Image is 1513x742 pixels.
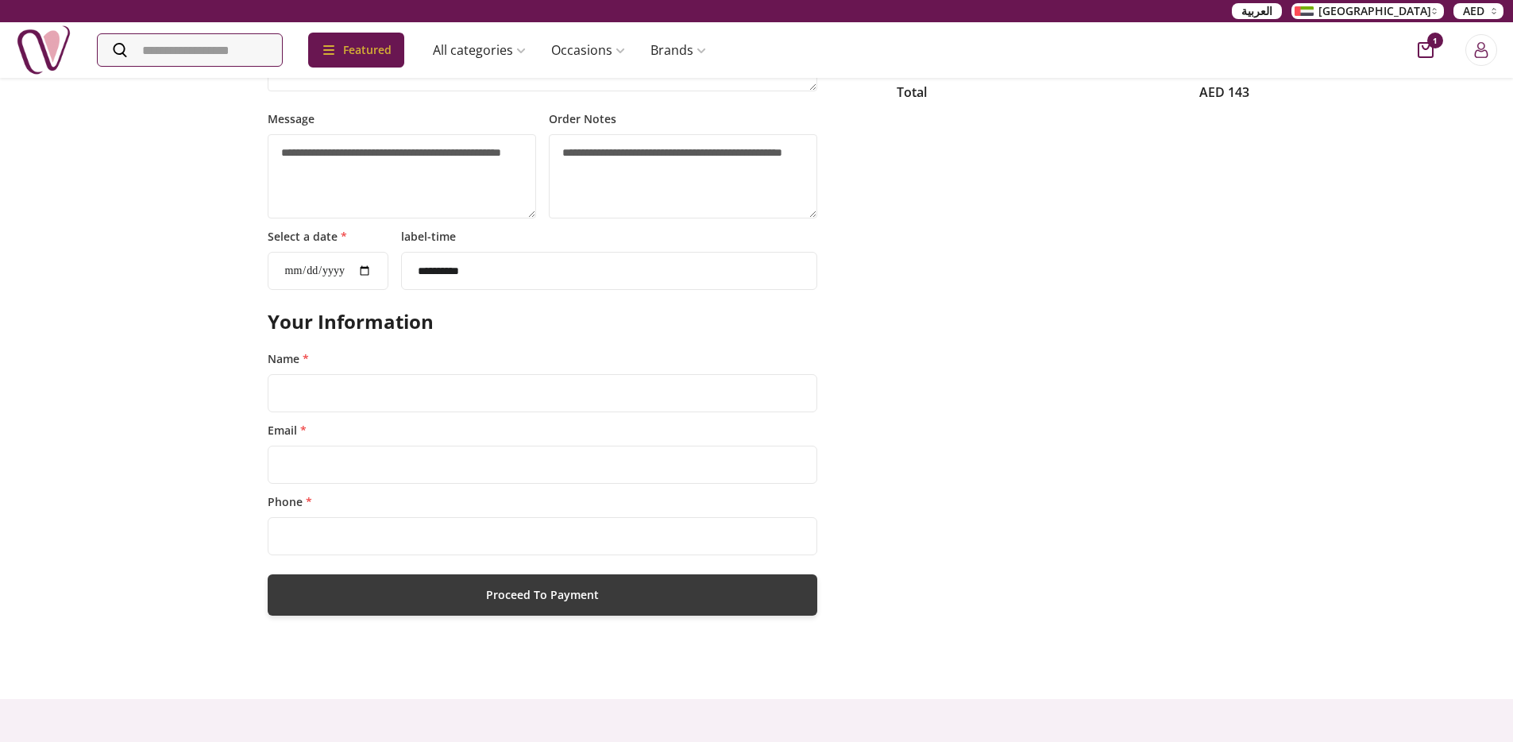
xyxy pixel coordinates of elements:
span: AED 143 [1199,83,1249,102]
div: Featured [308,33,404,68]
label: Order Notes [549,114,817,125]
label: Message [268,114,536,125]
div: Total [887,67,1258,102]
label: Name [268,354,818,365]
button: Login [1465,34,1497,66]
span: العربية [1241,3,1272,19]
a: Brands [638,34,719,66]
label: Select a date [268,231,388,242]
span: 1 [1427,33,1443,48]
h2: Your Information [268,309,818,334]
label: Phone [268,497,818,508]
label: Email [268,425,818,436]
a: All categories [420,34,538,66]
button: Proceed To Payment [268,574,818,616]
input: Search [98,34,282,66]
button: AED [1453,3,1503,19]
button: cart-button [1418,42,1434,58]
img: Arabic_dztd3n.png [1295,6,1314,16]
button: [GEOGRAPHIC_DATA] [1291,3,1444,19]
img: Nigwa-uae-gifts [16,22,71,78]
label: label-time [401,231,818,242]
a: Occasions [538,34,638,66]
span: AED [1463,3,1484,19]
span: [GEOGRAPHIC_DATA] [1318,3,1431,19]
